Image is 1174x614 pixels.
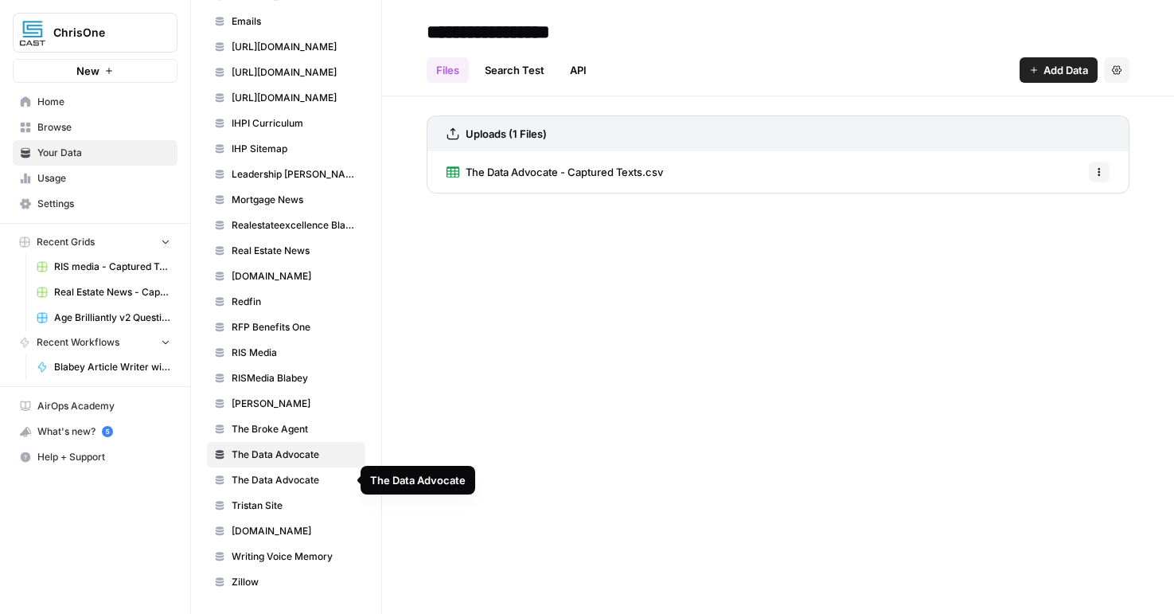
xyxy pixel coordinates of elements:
[207,34,365,60] a: [URL][DOMAIN_NAME]
[18,18,47,47] img: ChrisOne Logo
[13,330,177,354] button: Recent Workflows
[13,191,177,217] a: Settings
[207,264,365,289] a: [DOMAIN_NAME]
[207,289,365,315] a: Redfin
[207,467,365,493] a: The Data Advocate
[207,391,365,417] a: [PERSON_NAME]
[447,116,547,151] a: Uploads (1 Files)
[207,136,365,162] a: IHP Sitemap
[207,9,365,34] a: Emails
[37,120,170,135] span: Browse
[232,244,358,258] span: Real Estate News
[29,354,177,380] a: Blabey Article Writer with Memory Stores
[13,230,177,254] button: Recent Grids
[29,280,177,305] a: Real Estate News - Captured Texts.csv
[232,91,358,105] span: [URL][DOMAIN_NAME]
[54,260,170,274] span: RIS media - Captured Texts (2).csv
[207,417,365,442] a: The Broke Agent
[232,142,358,156] span: IHP Sitemap
[13,166,177,191] a: Usage
[232,65,358,80] span: [URL][DOMAIN_NAME]
[232,371,358,385] span: RISMedia Blabey
[232,14,358,29] span: Emails
[13,59,177,83] button: New
[54,311,170,325] span: Age Brilliantly v2 Questions
[232,473,358,487] span: The Data Advocate
[207,442,365,467] a: The Data Advocate
[207,187,365,213] a: Mortgage News
[13,115,177,140] a: Browse
[29,305,177,330] a: Age Brilliantly v2 Questions
[54,285,170,299] span: Real Estate News - Captured Texts.csv
[105,428,109,436] text: 5
[207,60,365,85] a: [URL][DOMAIN_NAME]
[232,422,358,436] span: The Broke Agent
[13,444,177,470] button: Help + Support
[232,218,358,233] span: Realestateexcellence Blabey
[37,399,170,413] span: AirOps Academy
[207,238,365,264] a: Real Estate News
[37,95,170,109] span: Home
[37,146,170,160] span: Your Data
[1020,57,1098,83] button: Add Data
[207,518,365,544] a: [DOMAIN_NAME]
[232,575,358,589] span: Zillow
[232,499,358,513] span: Tristan Site
[232,167,358,182] span: Leadership [PERSON_NAME]
[29,254,177,280] a: RIS media - Captured Texts (2).csv
[232,448,358,462] span: The Data Advocate
[102,426,113,437] a: 5
[13,419,177,444] button: What's new? 5
[54,360,170,374] span: Blabey Article Writer with Memory Stores
[466,164,663,180] span: The Data Advocate - Captured Texts.csv
[466,126,547,142] h3: Uploads (1 Files)
[207,569,365,595] a: Zillow
[207,340,365,366] a: RIS Media
[232,524,358,538] span: [DOMAIN_NAME]
[37,335,119,350] span: Recent Workflows
[76,63,99,79] span: New
[207,366,365,391] a: RISMedia Blabey
[232,40,358,54] span: [URL][DOMAIN_NAME]
[37,235,95,249] span: Recent Grids
[53,25,150,41] span: ChrisOne
[13,140,177,166] a: Your Data
[13,13,177,53] button: Workspace: ChrisOne
[37,197,170,211] span: Settings
[207,315,365,340] a: RFP Benefits One
[37,171,170,186] span: Usage
[232,549,358,564] span: Writing Voice Memory
[37,450,170,464] span: Help + Support
[14,420,177,444] div: What's new?
[13,393,177,419] a: AirOps Academy
[207,493,365,518] a: Tristan Site
[207,213,365,238] a: Realestateexcellence Blabey
[232,193,358,207] span: Mortgage News
[207,162,365,187] a: Leadership [PERSON_NAME]
[232,269,358,284] span: [DOMAIN_NAME]
[207,85,365,111] a: [URL][DOMAIN_NAME]
[207,111,365,136] a: IHPI Curriculum
[232,295,358,309] span: Redfin
[560,57,596,83] a: API
[427,57,469,83] a: Files
[232,320,358,334] span: RFP Benefits One
[232,346,358,360] span: RIS Media
[13,89,177,115] a: Home
[447,151,663,193] a: The Data Advocate - Captured Texts.csv
[232,116,358,131] span: IHPI Curriculum
[232,397,358,411] span: [PERSON_NAME]
[207,544,365,569] a: Writing Voice Memory
[1043,62,1088,78] span: Add Data
[475,57,554,83] a: Search Test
